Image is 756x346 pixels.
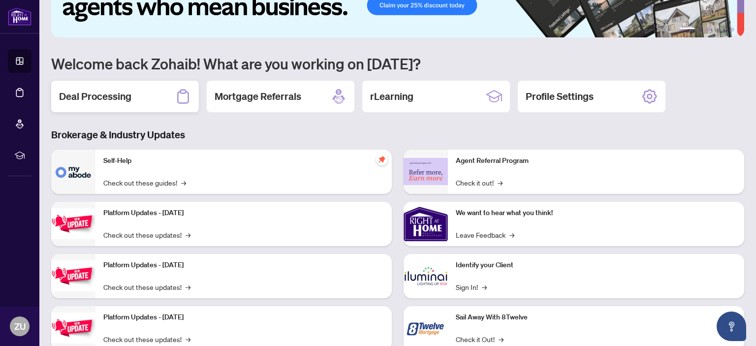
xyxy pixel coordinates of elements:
button: 1 [679,28,695,31]
a: Check out these updates!→ [103,282,190,292]
span: → [498,177,503,188]
p: Platform Updates - [DATE] [103,208,384,219]
img: Identify your Client [404,254,448,298]
span: ZU [14,319,26,333]
h2: Profile Settings [526,90,594,103]
button: 4 [715,28,719,31]
a: Check out these updates!→ [103,334,190,345]
h3: Brokerage & Industry Updates [51,128,744,142]
span: → [499,334,504,345]
button: 2 [699,28,703,31]
h2: Mortgage Referrals [215,90,301,103]
p: Agent Referral Program [456,156,736,166]
span: → [509,229,514,240]
p: Platform Updates - [DATE] [103,312,384,323]
a: Check it Out!→ [456,334,504,345]
p: We want to hear what you think! [456,208,736,219]
p: Platform Updates - [DATE] [103,260,384,271]
span: → [186,282,190,292]
button: Open asap [717,312,746,341]
img: Platform Updates - July 21, 2025 [51,208,95,239]
span: → [186,229,190,240]
span: pushpin [376,154,388,165]
h1: Welcome back Zohaib! What are you working on [DATE]? [51,54,744,73]
a: Check it out!→ [456,177,503,188]
h2: rLearning [370,90,413,103]
p: Sail Away With 8Twelve [456,312,736,323]
span: → [482,282,487,292]
img: Agent Referral Program [404,158,448,185]
img: logo [8,7,31,26]
p: Identify your Client [456,260,736,271]
a: Leave Feedback→ [456,229,514,240]
span: → [181,177,186,188]
button: 6 [730,28,734,31]
p: Self-Help [103,156,384,166]
a: Sign In!→ [456,282,487,292]
button: 5 [723,28,726,31]
img: Platform Updates - June 23, 2025 [51,313,95,344]
span: → [186,334,190,345]
img: Platform Updates - July 8, 2025 [51,260,95,291]
img: Self-Help [51,150,95,194]
a: Check out these guides!→ [103,177,186,188]
img: We want to hear what you think! [404,202,448,246]
button: 3 [707,28,711,31]
a: Check out these updates!→ [103,229,190,240]
h2: Deal Processing [59,90,131,103]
